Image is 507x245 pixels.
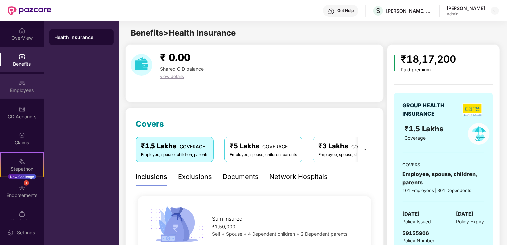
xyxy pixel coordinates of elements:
[212,223,361,230] div: ₹1,50,000
[141,141,208,151] div: ₹1.5 Lakhs
[19,185,25,191] img: svg+xml;base64,PHN2ZyBpZD0iRW5kb3JzZW1lbnRzIiB4bWxucz0iaHR0cDovL3d3dy53My5vcmcvMjAwMC9zdmciIHdpZH...
[212,215,243,223] span: Sum Insured
[223,172,259,182] div: Documents
[492,8,498,13] img: svg+xml;base64,PHN2ZyBpZD0iRHJvcGRvd24tMzJ4MzIiIHhtbG5zPSJodHRwOi8vd3d3LnczLm9yZy8yMDAwL3N2ZyIgd2...
[463,103,482,116] img: insurerLogo
[148,204,206,244] img: icon
[358,137,373,162] button: ellipsis
[136,119,164,129] span: Covers
[404,124,446,133] span: ₹1.5 Lakhs
[269,172,328,182] div: Network Hospitals
[403,218,431,225] span: Policy Issued
[160,51,190,63] span: ₹ 0.00
[54,34,108,41] div: Health Insurance
[19,132,25,139] img: svg+xml;base64,PHN2ZyBpZD0iQ2xhaW0iIHhtbG5zPSJodHRwOi8vd3d3LnczLm9yZy8yMDAwL3N2ZyIgd2lkdGg9IjIwIi...
[447,11,485,17] div: Admin
[376,7,380,15] span: S
[180,144,205,149] span: COVERAGE
[456,218,484,225] span: Policy Expiry
[1,166,43,172] div: Stepathon
[351,144,376,149] span: COVERAGE
[403,210,420,218] span: [DATE]
[456,210,474,218] span: [DATE]
[19,80,25,86] img: svg+xml;base64,PHN2ZyBpZD0iRW1wbG95ZWVzIiB4bWxucz0iaHR0cDovL3d3dy53My5vcmcvMjAwMC9zdmciIHdpZHRoPS...
[403,238,435,243] span: Policy Number
[19,53,25,60] img: svg+xml;base64,PHN2ZyBpZD0iQmVuZWZpdHMiIHhtbG5zPSJodHRwOi8vd3d3LnczLm9yZy8yMDAwL3N2ZyIgd2lkdGg9Ij...
[363,147,368,152] span: ellipsis
[262,144,288,149] span: COVERAGE
[404,135,426,141] span: Coverage
[230,152,297,158] div: Employee, spouse, children, parents
[403,101,461,118] div: GROUP HEALTH INSURANCE
[401,51,456,67] div: ₹18,17,200
[386,8,433,14] div: [PERSON_NAME] PRODUCTIONS PRIVATE LIMITED
[401,67,456,73] div: Paid premium
[403,230,429,236] span: 59155906
[160,66,204,72] span: Shared C.D balance
[394,55,396,71] img: icon
[19,27,25,34] img: svg+xml;base64,PHN2ZyBpZD0iSG9tZSIgeG1sbnM9Imh0dHA6Ly93d3cudzMub3JnLzIwMDAvc3ZnIiB3aWR0aD0iMjAiIG...
[178,172,212,182] div: Exclusions
[403,161,484,168] div: COVERS
[337,8,354,13] div: Get Help
[24,180,29,186] div: 1
[136,172,167,182] div: Inclusions
[447,5,485,11] div: [PERSON_NAME]
[212,231,347,237] span: Self + Spouse + 4 Dependent children + 2 Dependent parents
[160,74,184,79] span: view details
[19,106,25,113] img: svg+xml;base64,PHN2ZyBpZD0iQ0RfQWNjb3VudHMiIGRhdGEtbmFtZT0iQ0QgQWNjb3VudHMiIHhtbG5zPSJodHRwOi8vd3...
[7,229,14,236] img: svg+xml;base64,PHN2ZyBpZD0iU2V0dGluZy0yMHgyMCIgeG1sbnM9Imh0dHA6Ly93d3cudzMub3JnLzIwMDAvc3ZnIiB3aW...
[131,28,236,38] span: Benefits > Health Insurance
[8,6,51,15] img: New Pazcare Logo
[328,8,335,15] img: svg+xml;base64,PHN2ZyBpZD0iSGVscC0zMngzMiIgeG1sbnM9Imh0dHA6Ly93d3cudzMub3JnLzIwMDAvc3ZnIiB3aWR0aD...
[131,54,152,76] img: download
[403,187,484,194] div: 101 Employees | 301 Dependents
[19,211,25,217] img: svg+xml;base64,PHN2ZyBpZD0iTXlfT3JkZXJzIiBkYXRhLW5hbWU9Ik15IE9yZGVycyIgeG1sbnM9Imh0dHA6Ly93d3cudz...
[318,152,386,158] div: Employee, spouse, children, parents
[19,158,25,165] img: svg+xml;base64,PHN2ZyB4bWxucz0iaHR0cDovL3d3dy53My5vcmcvMjAwMC9zdmciIHdpZHRoPSIyMSIgaGVpZ2h0PSIyMC...
[8,174,36,179] div: New Challenge
[318,141,386,151] div: ₹3 Lakhs
[230,141,297,151] div: ₹5 Lakhs
[403,170,484,187] div: Employee, spouse, children, parents
[468,123,490,145] img: policyIcon
[141,152,208,158] div: Employee, spouse, children, parents
[15,229,37,236] div: Settings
